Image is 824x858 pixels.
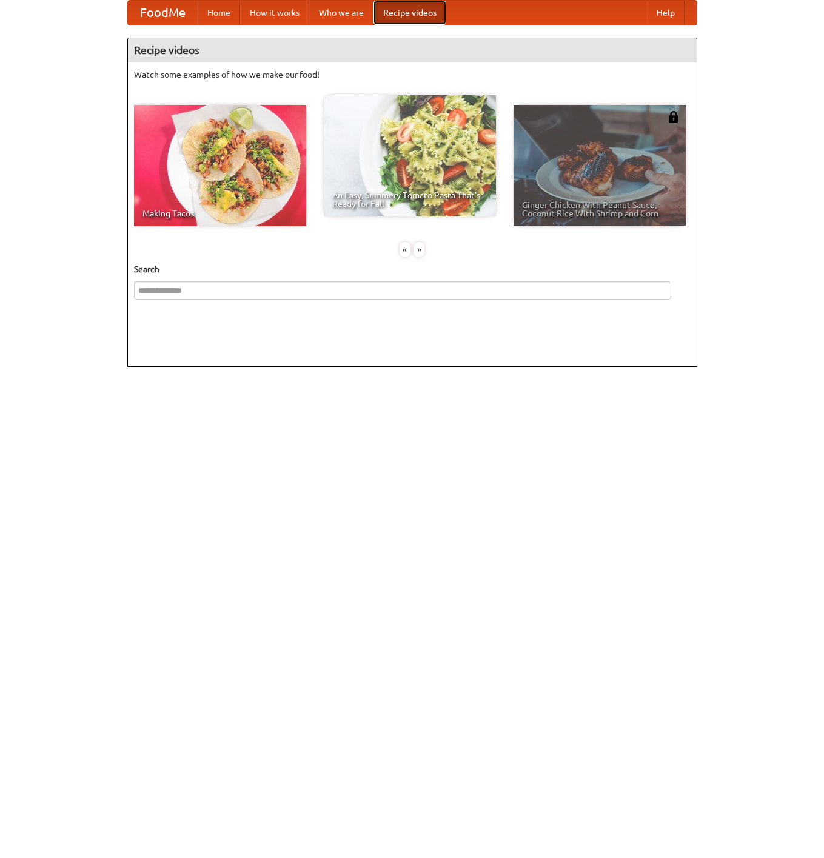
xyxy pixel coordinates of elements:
span: Making Tacos [142,209,298,218]
a: Help [647,1,685,25]
a: FoodMe [128,1,198,25]
a: How it works [240,1,309,25]
h5: Search [134,263,691,275]
a: Home [198,1,240,25]
a: An Easy, Summery Tomato Pasta That's Ready for Fall [324,95,496,216]
p: Watch some examples of how we make our food! [134,69,691,81]
h4: Recipe videos [128,38,697,62]
div: » [414,242,424,257]
a: Who we are [309,1,373,25]
a: Recipe videos [373,1,446,25]
span: An Easy, Summery Tomato Pasta That's Ready for Fall [332,191,487,208]
div: « [400,242,410,257]
img: 483408.png [668,111,680,123]
a: Making Tacos [134,105,306,226]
